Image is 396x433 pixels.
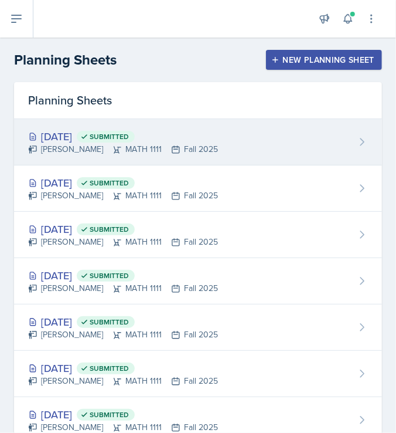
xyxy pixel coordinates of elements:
a: [DATE] Submitted [PERSON_NAME]MATH 1111Fall 2025 [14,305,382,351]
div: [PERSON_NAME] MATH 1111 Fall 2025 [28,190,218,202]
div: [PERSON_NAME] MATH 1111 Fall 2025 [28,329,218,341]
div: [DATE] [28,221,218,237]
button: New Planning Sheet [266,50,382,70]
div: [PERSON_NAME] MATH 1111 Fall 2025 [28,282,218,295]
div: [PERSON_NAME] MATH 1111 Fall 2025 [28,375,218,387]
span: Submitted [90,225,129,234]
div: [PERSON_NAME] MATH 1111 Fall 2025 [28,143,218,155]
h2: Planning Sheets [14,49,117,70]
div: [DATE] [28,360,218,376]
span: Submitted [90,271,129,280]
div: [DATE] [28,268,218,283]
div: [DATE] [28,175,218,191]
div: Planning Sheets [14,82,382,119]
span: Submitted [90,317,129,327]
span: Submitted [90,364,129,373]
span: Submitted [90,132,129,141]
a: [DATE] Submitted [PERSON_NAME]MATH 1111Fall 2025 [14,258,382,305]
a: [DATE] Submitted [PERSON_NAME]MATH 1111Fall 2025 [14,351,382,397]
a: [DATE] Submitted [PERSON_NAME]MATH 1111Fall 2025 [14,165,382,212]
a: [DATE] Submitted [PERSON_NAME]MATH 1111Fall 2025 [14,212,382,258]
a: [DATE] Submitted [PERSON_NAME]MATH 1111Fall 2025 [14,119,382,165]
div: [DATE] [28,128,218,144]
div: New Planning Sheet [274,55,374,65]
div: [PERSON_NAME] MATH 1111 Fall 2025 [28,236,218,248]
span: Submitted [90,410,129,420]
div: [DATE] [28,314,218,330]
span: Submitted [90,178,129,188]
div: [DATE] [28,407,218,422]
